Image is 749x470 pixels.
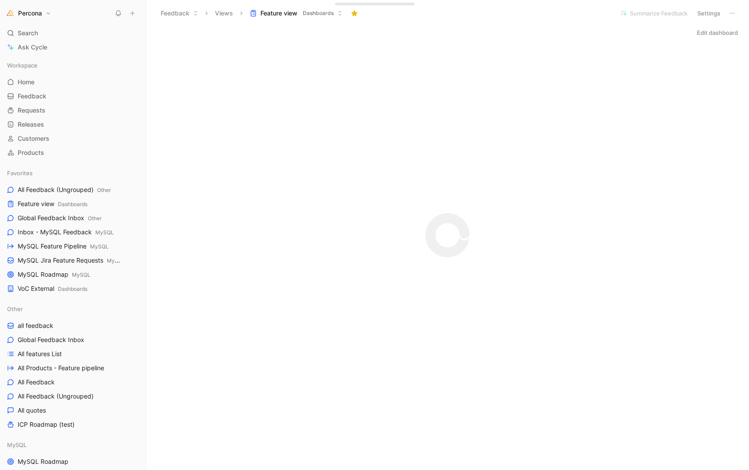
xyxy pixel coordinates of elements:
[88,215,102,222] span: Other
[4,166,142,180] div: Favorites
[18,185,111,195] span: All Feedback (Ungrouped)
[18,28,38,38] span: Search
[18,270,90,279] span: MySQL Roadmap
[18,134,49,143] span: Customers
[7,305,23,313] span: Other
[18,78,34,86] span: Home
[107,257,125,264] span: MySQL
[18,457,68,466] span: MySQL Roadmap
[58,286,87,292] span: Dashboards
[4,268,142,281] a: MySQL RoadmapMySQL
[246,7,346,20] button: Feature viewDashboards
[4,418,142,431] a: ICP Roadmap (test)
[4,7,53,19] button: PerconaPercona
[4,254,142,267] a: MySQL Jira Feature RequestsMySQL
[4,376,142,389] a: All Feedback
[18,284,87,293] span: VoC External
[18,9,42,17] h1: Percona
[95,229,114,236] span: MySQL
[18,256,120,265] span: MySQL Jira Feature Requests
[157,7,202,20] button: Feedback
[18,214,102,223] span: Global Feedback Inbox
[303,9,334,18] span: Dashboards
[4,333,142,346] a: Global Feedback Inbox
[7,61,38,70] span: Workspace
[97,187,111,193] span: Other
[72,271,90,278] span: MySQL
[4,59,142,72] div: Workspace
[18,106,45,115] span: Requests
[18,92,46,101] span: Feedback
[18,364,104,372] span: All Products - Feature pipeline
[18,335,84,344] span: Global Feedback Inbox
[693,26,742,39] button: Edit dashboard
[4,146,142,159] a: Products
[18,199,87,209] span: Feature view
[616,7,692,19] button: Summarize Feedback
[4,390,142,403] a: All Feedback (Ungrouped)
[4,132,142,145] a: Customers
[18,392,94,401] span: All Feedback (Ungrouped)
[4,75,142,89] a: Home
[18,242,109,251] span: MySQL Feature Pipeline
[90,243,109,250] span: MySQL
[18,148,44,157] span: Products
[4,302,142,316] div: Other
[18,120,44,129] span: Releases
[7,169,33,177] span: Favorites
[4,438,142,451] div: MySQL
[4,211,142,225] a: Global Feedback InboxOther
[4,240,142,253] a: MySQL Feature PipelineMySQL
[18,406,46,415] span: All quotes
[211,7,237,20] button: Views
[4,104,142,117] a: Requests
[18,420,75,429] span: ICP Roadmap (test)
[4,282,142,295] a: VoC ExternalDashboards
[4,455,142,468] a: MySQL Roadmap
[4,404,142,417] a: All quotes
[58,201,87,207] span: Dashboards
[4,183,142,196] a: All Feedback (Ungrouped)Other
[18,378,55,387] span: All Feedback
[260,9,297,18] span: Feature view
[4,347,142,361] a: All features List
[4,226,142,239] a: Inbox - MySQL FeedbackMySQL
[18,321,53,330] span: all feedback
[4,26,142,40] div: Search
[4,41,142,54] a: Ask Cycle
[4,118,142,131] a: Releases
[4,302,142,431] div: Otherall feedbackGlobal Feedback InboxAll features ListAll Products - Feature pipelineAll Feedbac...
[7,440,26,449] span: MySQL
[4,319,142,332] a: all feedback
[4,90,142,103] a: Feedback
[18,350,62,358] span: All features List
[6,9,15,18] img: Percona
[693,7,724,19] button: Settings
[18,42,47,53] span: Ask Cycle
[4,361,142,375] a: All Products - Feature pipeline
[18,228,114,237] span: Inbox - MySQL Feedback
[4,197,142,211] a: Feature viewDashboards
